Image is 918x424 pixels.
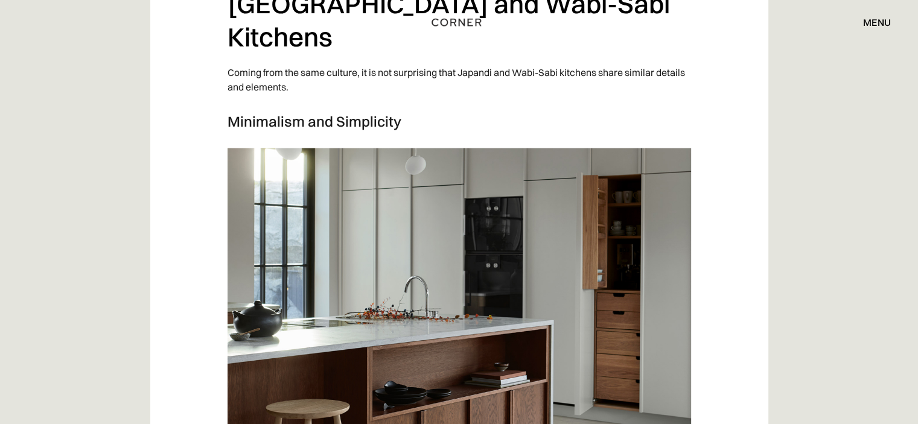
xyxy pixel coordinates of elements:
[228,112,691,130] h3: Minimalism and Simplicity
[228,59,691,100] p: Coming from the same culture, it is not surprising that Japandi and Wabi-Sabi kitchens share simi...
[863,17,891,27] div: menu
[851,12,891,33] div: menu
[427,14,491,30] a: home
